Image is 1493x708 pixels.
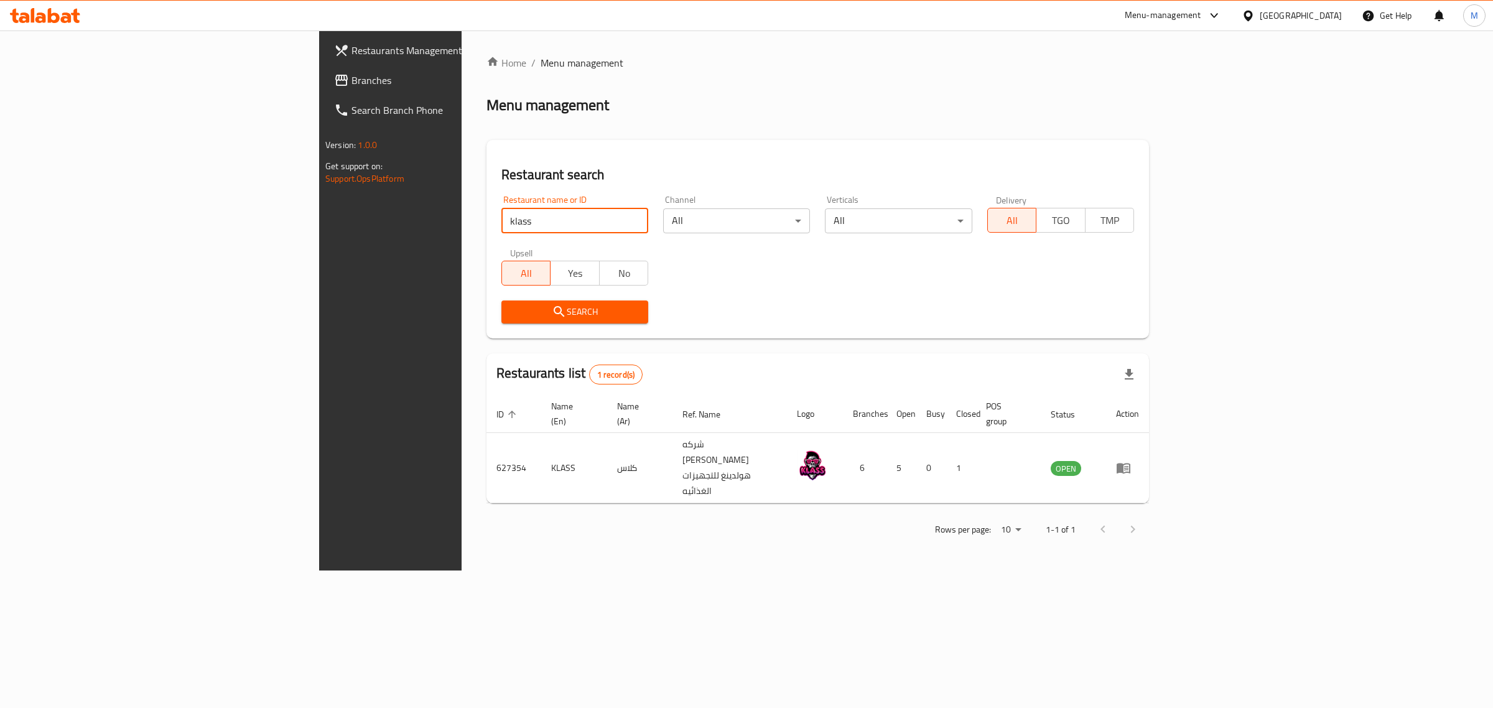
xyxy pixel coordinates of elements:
span: ID [496,407,520,422]
td: كلاس [607,433,672,503]
span: Search [511,304,638,320]
h2: Restaurants list [496,364,643,384]
a: Search Branch Phone [324,95,569,125]
a: Restaurants Management [324,35,569,65]
th: Action [1106,395,1149,433]
span: Restaurants Management [351,43,559,58]
th: Closed [946,395,976,433]
span: Search Branch Phone [351,103,559,118]
span: POS group [986,399,1026,429]
span: 1.0.0 [358,137,377,153]
span: Name (En) [551,399,592,429]
button: TMP [1085,208,1134,233]
span: Ref. Name [682,407,737,422]
td: 5 [886,433,916,503]
img: KLASS [797,450,828,481]
div: OPEN [1051,461,1081,476]
span: TGO [1041,212,1080,230]
a: Support.OpsPlatform [325,170,404,187]
span: Branches [351,73,559,88]
div: Menu-management [1125,8,1201,23]
td: 0 [916,433,946,503]
th: Busy [916,395,946,433]
p: Rows per page: [935,522,991,538]
span: Version: [325,137,356,153]
th: Logo [787,395,843,433]
span: OPEN [1051,462,1081,476]
div: Rows per page: [996,521,1026,539]
span: All [507,264,546,282]
span: Name (Ar) [617,399,658,429]
span: 1 record(s) [590,369,643,381]
h2: Restaurant search [501,165,1134,184]
div: [GEOGRAPHIC_DATA] [1260,9,1342,22]
button: TGO [1036,208,1085,233]
nav: breadcrumb [486,55,1149,70]
span: TMP [1091,212,1129,230]
label: Upsell [510,248,533,257]
span: M [1471,9,1478,22]
button: Yes [550,261,599,286]
td: 6 [843,433,886,503]
span: Status [1051,407,1091,422]
label: Delivery [996,195,1027,204]
div: Export file [1114,360,1144,389]
button: Search [501,300,648,324]
td: KLASS [541,433,607,503]
button: All [501,261,551,286]
span: All [993,212,1031,230]
a: Branches [324,65,569,95]
table: enhanced table [486,395,1149,503]
div: Menu [1116,460,1139,475]
th: Branches [843,395,886,433]
input: Search for restaurant name or ID.. [501,208,648,233]
span: Menu management [541,55,623,70]
td: 1 [946,433,976,503]
div: All [663,208,810,233]
span: No [605,264,643,282]
span: Get support on: [325,158,383,174]
td: شركه [PERSON_NAME] هولدينغ للتجهيزات الغذائيه [672,433,787,503]
button: All [987,208,1036,233]
span: Yes [556,264,594,282]
p: 1-1 of 1 [1046,522,1076,538]
th: Open [886,395,916,433]
div: All [825,208,972,233]
button: No [599,261,648,286]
